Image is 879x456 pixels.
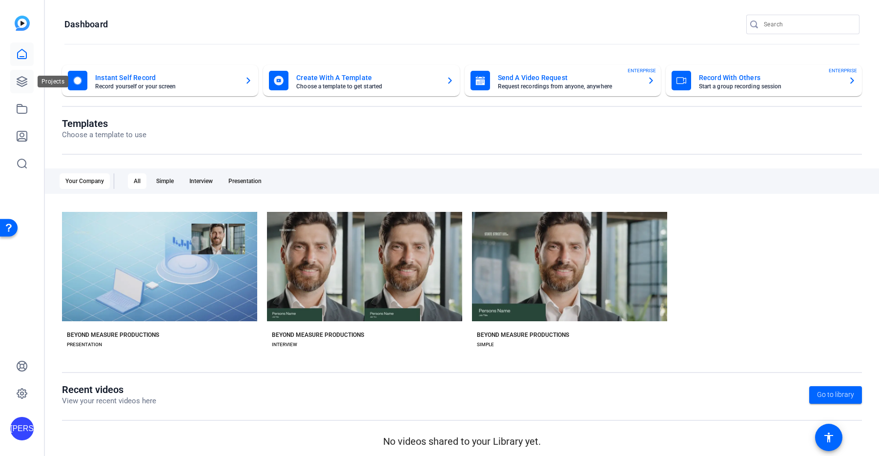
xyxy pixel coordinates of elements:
[272,331,364,339] div: BEYOND MEASURE PRODUCTIONS
[64,19,108,30] h1: Dashboard
[95,83,237,89] mat-card-subtitle: Record yourself or your screen
[67,341,102,349] div: PRESENTATION
[15,16,30,31] img: blue-gradient.svg
[67,331,159,339] div: BEYOND MEASURE PRODUCTIONS
[62,384,156,395] h1: Recent videos
[60,173,110,189] div: Your Company
[817,390,854,400] span: Go to library
[498,72,639,83] mat-card-title: Send A Video Request
[62,129,146,141] p: Choose a template to use
[666,65,862,96] button: Record With OthersStart a group recording sessionENTERPRISE
[62,65,258,96] button: Instant Self RecordRecord yourself or your screen
[296,83,438,89] mat-card-subtitle: Choose a template to get started
[628,67,656,74] span: ENTERPRISE
[184,173,219,189] div: Interview
[477,331,569,339] div: BEYOND MEASURE PRODUCTIONS
[38,76,68,87] div: Projects
[62,434,862,449] p: No videos shared to your Library yet.
[809,386,862,404] a: Go to library
[272,341,297,349] div: INTERVIEW
[699,72,840,83] mat-card-title: Record With Others
[296,72,438,83] mat-card-title: Create With A Template
[128,173,146,189] div: All
[95,72,237,83] mat-card-title: Instant Self Record
[223,173,267,189] div: Presentation
[699,83,840,89] mat-card-subtitle: Start a group recording session
[823,432,835,443] mat-icon: accessibility
[150,173,180,189] div: Simple
[465,65,661,96] button: Send A Video RequestRequest recordings from anyone, anywhereENTERPRISE
[10,417,34,440] div: [PERSON_NAME]
[477,341,494,349] div: SIMPLE
[829,67,857,74] span: ENTERPRISE
[498,83,639,89] mat-card-subtitle: Request recordings from anyone, anywhere
[263,65,459,96] button: Create With A TemplateChoose a template to get started
[62,118,146,129] h1: Templates
[764,19,852,30] input: Search
[62,395,156,407] p: View your recent videos here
